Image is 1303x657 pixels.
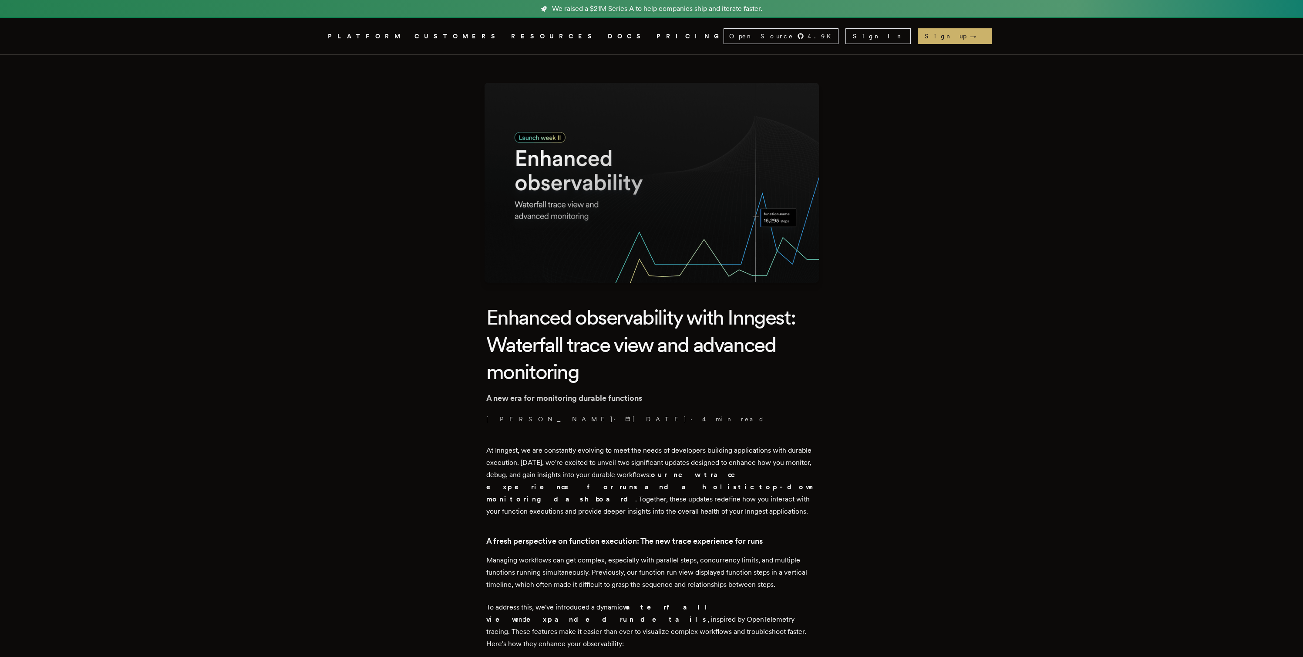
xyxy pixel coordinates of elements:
[486,444,817,518] p: At Inngest, we are constantly evolving to meet the needs of developers building applications with...
[486,392,817,404] p: A new era for monitoring durable functions
[486,304,817,385] h1: Enhanced observability with Inngest: Waterfall trace view and advanced monitoring
[328,31,404,42] button: PLATFORM
[486,415,817,423] p: [PERSON_NAME] · ·
[970,32,985,41] span: →
[657,31,724,42] a: PRICING
[625,415,687,423] span: [DATE]
[511,31,597,42] button: RESOURCES
[486,536,763,545] strong: A fresh perspective on function execution: The new trace experience for runs
[526,615,707,623] strong: expanded run details
[702,415,764,423] span: 4 min read
[808,32,836,41] span: 4.9 K
[486,471,814,503] strong: our new trace experience for runs and a holistic top-down monitoring dashboard
[552,3,762,14] span: We raised a $21M Series A to help companies ship and iterate faster.
[729,32,794,41] span: Open Source
[414,31,501,42] a: CUSTOMERS
[485,83,819,283] img: Featured image for Enhanced observability with Inngest: Waterfall trace view and advanced monitor...
[845,28,911,44] a: Sign In
[303,18,1000,54] nav: Global
[486,601,817,650] p: To address this, we've introduced a dynamic and , inspired by OpenTelemetry tracing. These featur...
[608,31,646,42] a: DOCS
[486,554,817,591] p: Managing workflows can get complex, especially with parallel steps, concurrency limits, and multi...
[918,28,992,44] a: Sign up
